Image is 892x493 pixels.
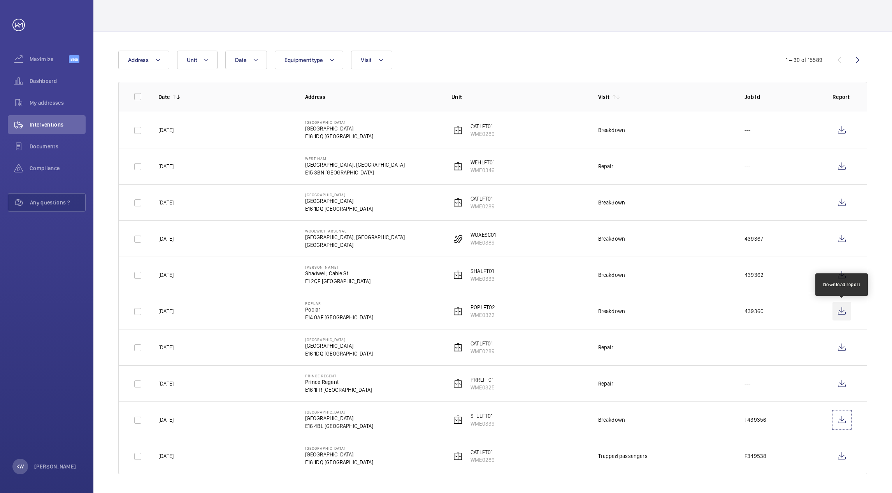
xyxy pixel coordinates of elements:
p: --- [745,126,751,134]
p: CATLFT01 [471,122,495,130]
p: STLLFT01 [471,412,495,420]
img: elevator.svg [453,451,463,461]
p: [DATE] [158,380,174,387]
span: Unit [187,57,197,63]
p: [GEOGRAPHIC_DATA], [GEOGRAPHIC_DATA] [305,161,405,169]
p: [DATE] [158,307,174,315]
p: WME0289 [471,202,495,210]
span: Maximize [30,55,69,63]
div: Download report [823,281,860,288]
p: 439362 [745,271,764,279]
img: elevator.svg [453,198,463,207]
button: Date [225,51,267,69]
p: [GEOGRAPHIC_DATA] [305,446,374,451]
img: elevator.svg [453,343,463,352]
p: 439367 [745,235,763,243]
p: --- [745,380,751,387]
span: Interventions [30,121,86,129]
span: Beta [69,55,79,63]
p: WME0339 [471,420,495,428]
p: WME0325 [471,384,495,391]
div: Repair [598,162,614,170]
p: E1 2QF [GEOGRAPHIC_DATA] [305,277,370,285]
p: [GEOGRAPHIC_DATA] [305,192,374,197]
button: Visit [351,51,392,69]
p: [GEOGRAPHIC_DATA], [GEOGRAPHIC_DATA] [305,233,405,241]
p: West Ham [305,156,405,161]
p: SHALFT01 [471,267,495,275]
p: WOAESC01 [471,231,496,239]
p: E16 1DQ [GEOGRAPHIC_DATA] [305,350,374,357]
p: F439356 [745,416,766,424]
img: elevator.svg [453,415,463,424]
p: WME0289 [471,130,495,138]
p: Visit [598,93,610,101]
img: elevator.svg [453,270,463,280]
span: Address [128,57,149,63]
button: Equipment type [275,51,344,69]
img: escalator.svg [453,234,463,243]
p: 439360 [745,307,764,315]
p: WME0333 [471,275,495,283]
p: [GEOGRAPHIC_DATA] [305,241,405,249]
p: KW [16,463,24,470]
p: E16 4BL [GEOGRAPHIC_DATA] [305,422,374,430]
p: [PERSON_NAME] [34,463,76,470]
span: Documents [30,143,86,150]
p: F349538 [745,452,766,460]
p: [DATE] [158,162,174,170]
p: Report [832,93,851,101]
p: E16 1DQ [GEOGRAPHIC_DATA] [305,458,374,466]
p: [GEOGRAPHIC_DATA] [305,410,374,414]
div: Breakdown [598,126,625,134]
span: Date [235,57,246,63]
img: elevator.svg [453,125,463,135]
span: Dashboard [30,77,86,85]
p: E14 0AF [GEOGRAPHIC_DATA] [305,313,374,321]
p: [GEOGRAPHIC_DATA] [305,197,374,205]
p: [GEOGRAPHIC_DATA] [305,337,374,342]
div: Breakdown [598,307,625,315]
p: WME0289 [471,456,495,464]
p: POPLFT02 [471,303,495,311]
p: --- [745,199,751,206]
p: Shadwell, Cable St [305,269,370,277]
div: Breakdown [598,271,625,279]
p: [DATE] [158,416,174,424]
p: [DATE] [158,199,174,206]
p: [PERSON_NAME] [305,265,370,269]
p: Date [158,93,170,101]
div: Breakdown [598,416,625,424]
p: E16 1DQ [GEOGRAPHIC_DATA] [305,132,374,140]
p: Unit [451,93,586,101]
p: WME0289 [471,347,495,355]
div: Trapped passengers [598,452,648,460]
p: WME0389 [471,239,496,246]
img: elevator.svg [453,379,463,388]
p: E16 1DQ [GEOGRAPHIC_DATA] [305,205,374,213]
p: Prince Regent [305,378,372,386]
p: CATLFT01 [471,448,495,456]
p: Job Id [745,93,820,101]
p: PRRLFT01 [471,376,495,384]
p: [GEOGRAPHIC_DATA] [305,451,374,458]
p: Address [305,93,439,101]
div: Repair [598,380,614,387]
p: --- [745,343,751,351]
div: Breakdown [598,199,625,206]
p: CATLFT01 [471,340,495,347]
img: elevator.svg [453,162,463,171]
p: E16 1FR [GEOGRAPHIC_DATA] [305,386,372,394]
div: 1 – 30 of 15589 [786,56,822,64]
div: Breakdown [598,235,625,243]
p: Poplar [305,301,374,306]
p: [GEOGRAPHIC_DATA] [305,414,374,422]
span: My addresses [30,99,86,107]
button: Address [118,51,169,69]
span: Compliance [30,164,86,172]
p: [DATE] [158,235,174,243]
div: Repair [598,343,614,351]
p: [GEOGRAPHIC_DATA] [305,120,374,125]
button: Unit [177,51,218,69]
p: Woolwich Arsenal [305,229,405,233]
